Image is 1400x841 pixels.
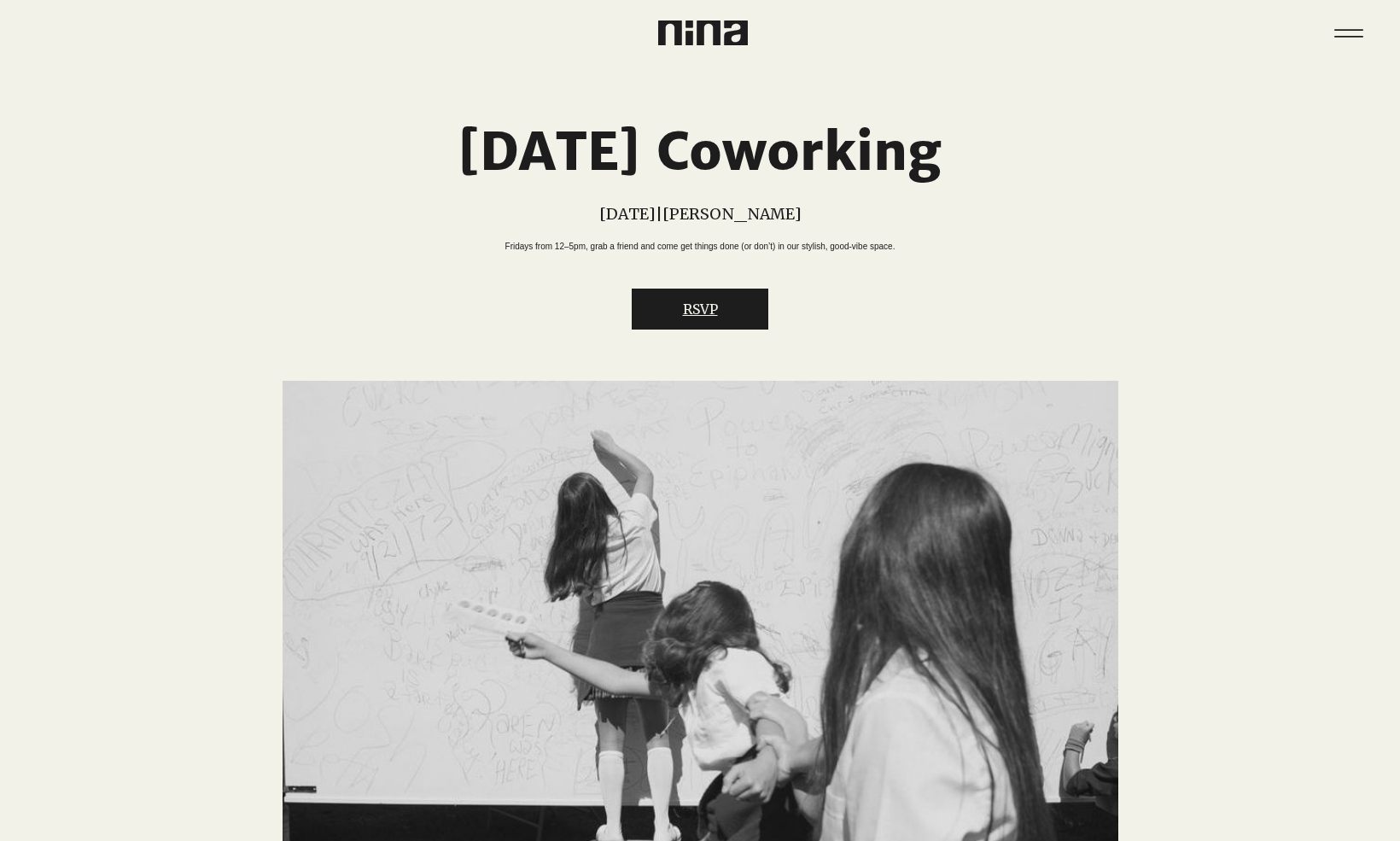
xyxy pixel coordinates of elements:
span: | [656,204,662,224]
p: [PERSON_NAME] [662,204,802,224]
p: [DATE] [599,204,656,224]
nav: Site [1322,7,1374,59]
button: RSVP [632,289,768,330]
p: Fridays from 12–5pm, grab a friend and come get things done (or don’t) in our stylish, good-vibe ... [505,240,895,253]
h1: [DATE] Coworking [341,121,1060,183]
img: Nina Logo CMYK_Charcoal.png [658,20,748,45]
button: Menu [1322,7,1374,59]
